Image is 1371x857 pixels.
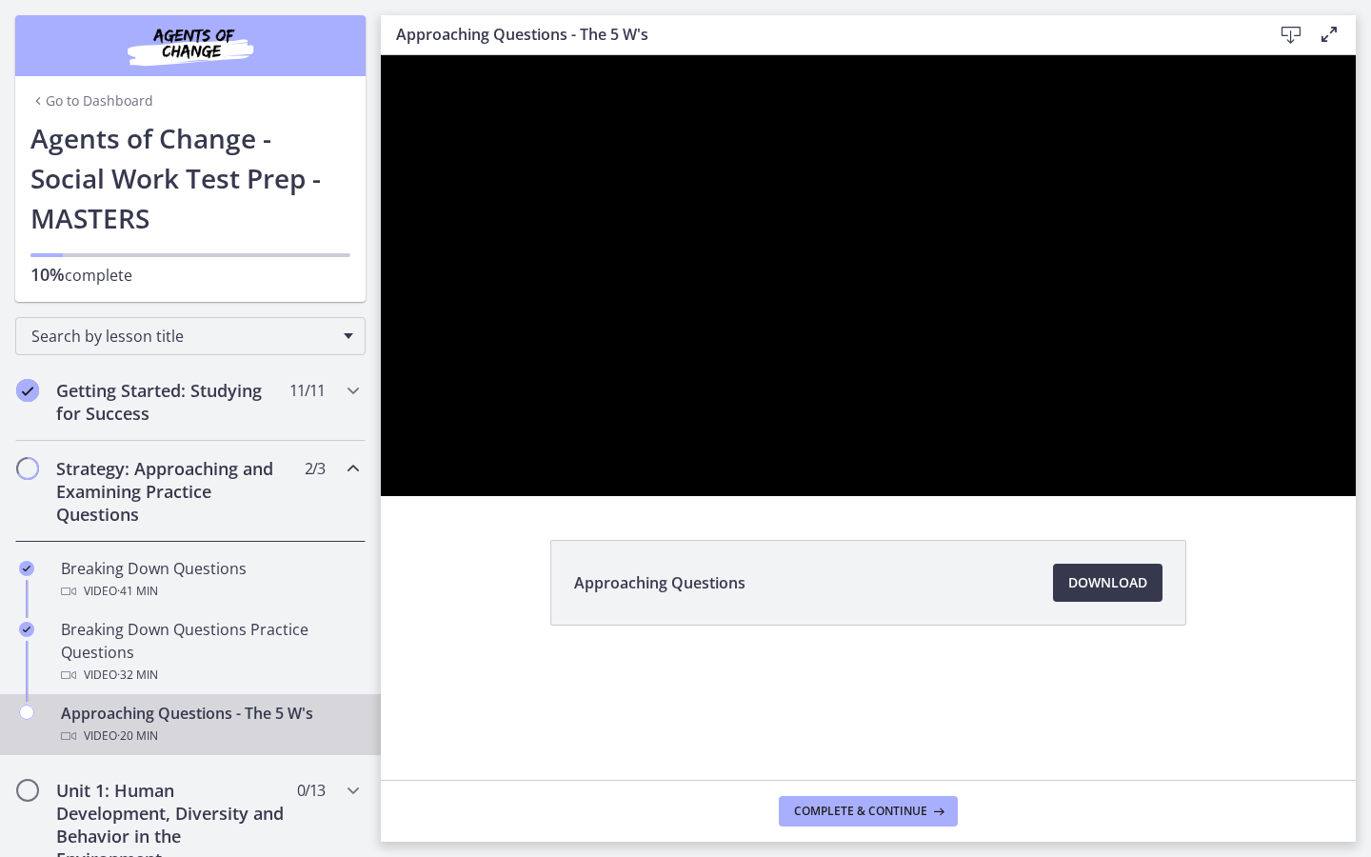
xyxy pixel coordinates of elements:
[297,779,325,802] span: 0 / 13
[117,725,158,747] span: · 20 min
[56,457,288,526] h2: Strategy: Approaching and Examining Practice Questions
[61,580,358,603] div: Video
[31,326,334,347] span: Search by lesson title
[30,263,350,287] p: complete
[19,622,34,637] i: Completed
[574,571,745,594] span: Approaching Questions
[794,804,927,819] span: Complete & continue
[1053,564,1162,602] a: Download
[56,379,288,425] h2: Getting Started: Studying for Success
[16,379,39,402] i: Completed
[30,91,153,110] a: Go to Dashboard
[779,796,958,827] button: Complete & continue
[1068,571,1147,594] span: Download
[19,561,34,576] i: Completed
[117,580,158,603] span: · 41 min
[30,118,350,238] h1: Agents of Change - Social Work Test Prep - MASTERS
[76,23,305,69] img: Agents of Change Social Work Test Prep
[61,664,358,687] div: Video
[61,618,358,687] div: Breaking Down Questions Practice Questions
[381,55,1356,496] iframe: Video Lesson
[61,702,358,747] div: Approaching Questions - The 5 W's
[305,457,325,480] span: 2 / 3
[61,557,358,603] div: Breaking Down Questions
[61,725,358,747] div: Video
[289,379,325,402] span: 11 / 11
[30,263,65,286] span: 10%
[396,23,1242,46] h3: Approaching Questions - The 5 W's
[15,317,366,355] div: Search by lesson title
[117,664,158,687] span: · 32 min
